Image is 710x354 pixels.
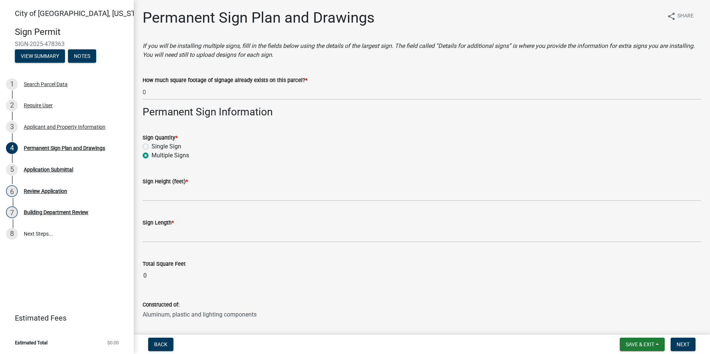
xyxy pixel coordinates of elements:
div: 3 [6,121,18,133]
a: Estimated Fees [6,311,122,325]
span: $0.00 [107,340,119,345]
div: Review Application [24,189,67,194]
wm-modal-confirm: Summary [15,53,65,59]
button: shareShare [661,9,700,23]
div: Require User [24,103,53,108]
label: Sign Length [143,220,174,226]
span: SIGN-2025-478363 [15,40,119,47]
wm-modal-confirm: Notes [68,53,96,59]
div: 7 [6,206,18,218]
div: Search Parcel Data [24,82,68,87]
span: Next [677,341,690,347]
label: Sign Height (feet) [143,179,188,184]
span: Estimated Total [15,340,48,345]
div: 6 [6,185,18,197]
label: Single Sign [152,142,181,151]
label: Sign Quantity [143,135,177,141]
div: 8 [6,228,18,240]
div: 2 [6,99,18,111]
i: share [667,12,676,21]
div: 1 [6,78,18,90]
button: Save & Exit [620,338,665,351]
h4: Sign Permit [15,27,128,37]
button: Notes [68,49,96,63]
span: Save & Exit [626,341,654,347]
label: Multiple Signs [152,151,189,160]
span: Share [677,12,694,21]
h3: Permanent Sign Information [143,106,701,118]
h1: Permanent Sign Plan and Drawings [143,9,375,27]
span: City of [GEOGRAPHIC_DATA], [US_STATE] [15,9,150,18]
div: Permanent Sign Plan and Drawings [24,145,105,151]
label: Total Square Feet [143,262,186,267]
i: If you will be installing multiple signs, filll in the fields below using the details of the larg... [143,42,695,58]
div: 5 [6,164,18,176]
button: View Summary [15,49,65,63]
span: Back [154,341,167,347]
div: 4 [6,142,18,154]
button: Next [671,338,696,351]
label: How much square footage of signage already exists on this parcel? [143,78,307,83]
div: Application Submittal [24,167,73,172]
button: Back [148,338,173,351]
div: Applicant and Property Information [24,124,105,130]
label: Constructed of: [143,302,179,308]
div: Building Department Review [24,210,88,215]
